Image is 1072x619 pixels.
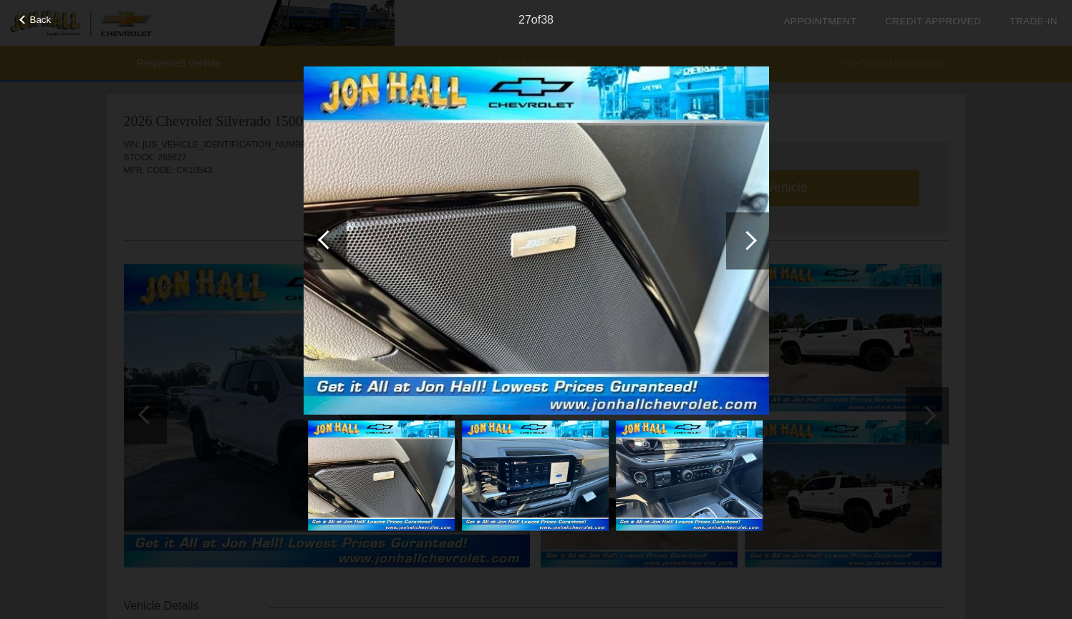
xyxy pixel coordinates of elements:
[462,421,609,531] img: 28.jpg
[308,421,455,531] img: 27.jpg
[30,14,52,25] span: Back
[1010,16,1058,26] a: Trade-In
[783,16,856,26] a: Appointment
[304,66,769,415] img: 27.jpg
[518,14,531,26] span: 27
[541,14,554,26] span: 38
[616,421,763,531] img: 29.jpg
[885,16,981,26] a: Credit Approved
